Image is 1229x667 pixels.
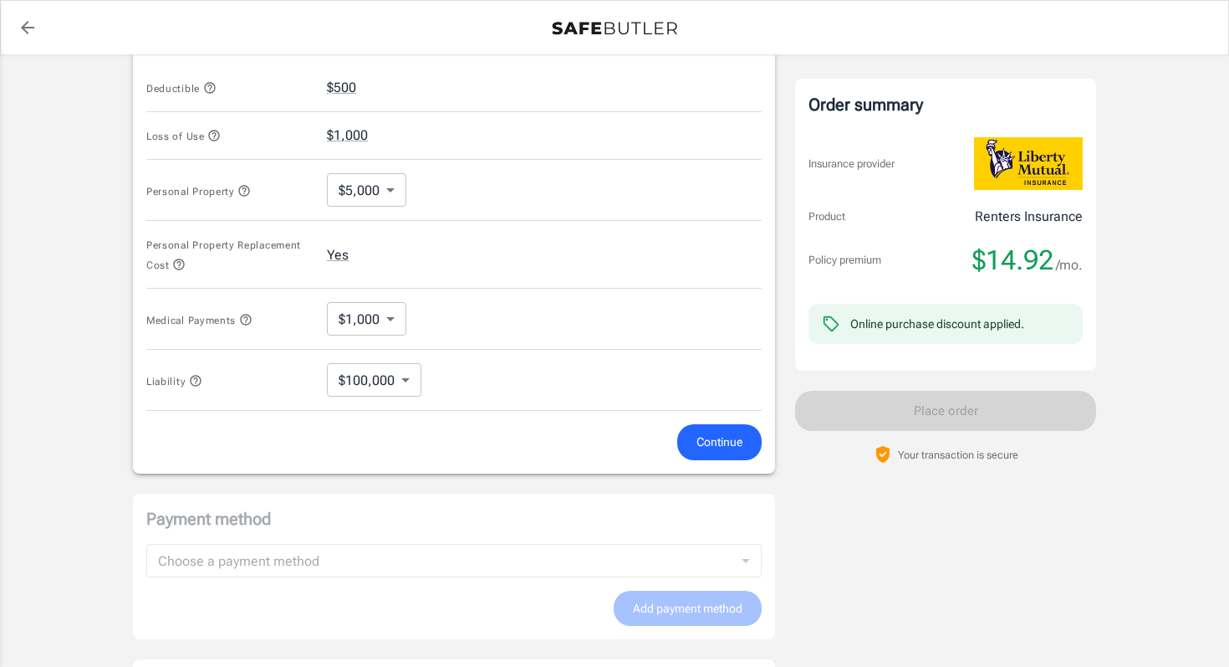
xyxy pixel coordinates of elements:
[975,207,1083,227] p: Renters Insurance
[146,371,202,391] button: Liability
[552,22,677,35] img: Back to quotes
[677,424,762,460] button: Continue
[327,302,406,336] div: $1,000
[146,83,217,95] span: Deductible
[972,244,1053,277] span: $14.92
[327,78,356,98] button: $500
[146,376,202,387] span: Liability
[146,234,314,274] button: Personal Property Replacement Cost
[327,173,406,207] div: $5,000
[146,131,221,142] span: Loss of Use
[11,11,44,44] a: back to quotes
[146,181,251,201] button: Personal Property
[146,78,217,98] button: Deductible
[327,245,349,265] button: Yes
[146,310,252,330] button: Medical Payments
[696,432,742,453] span: Continue
[146,186,251,198] span: Personal Property
[808,252,881,269] p: Policy premium
[974,137,1083,190] img: Liberty Mutual
[327,363,421,397] div: $100,000
[146,126,221,146] button: Loss of Use
[808,156,895,172] p: Insurance provider
[146,315,252,326] span: Medical Payments
[808,208,845,225] p: Product
[898,447,1018,463] p: Your transaction is secure
[808,92,1083,117] div: Order summary
[1056,254,1083,277] span: /mo.
[850,316,1024,332] div: Online purchase discount applied.
[146,239,301,271] span: Personal Property Replacement Cost
[327,126,368,146] button: $1,000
